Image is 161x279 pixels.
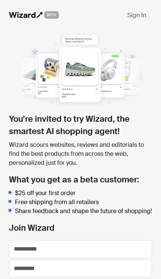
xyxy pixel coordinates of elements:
li: Share feedback and shape the future of shopping! [15,207,152,216]
div: Wizard scours websites, reviews and editorials to find the best products from across the web, per... [9,140,152,167]
button: Sign In [121,9,152,21]
li: Free shipping from all retailers [15,198,152,207]
h2: What you get as a beta customer: [9,173,152,186]
li: $25 off your first order [15,189,152,198]
h2: Join Wizard [9,222,152,234]
span: Sign In [127,11,146,19]
span: BETA [44,11,59,19]
h1: You’re invited to try Wizard, the smartest AI shopping agent! [9,113,152,137]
